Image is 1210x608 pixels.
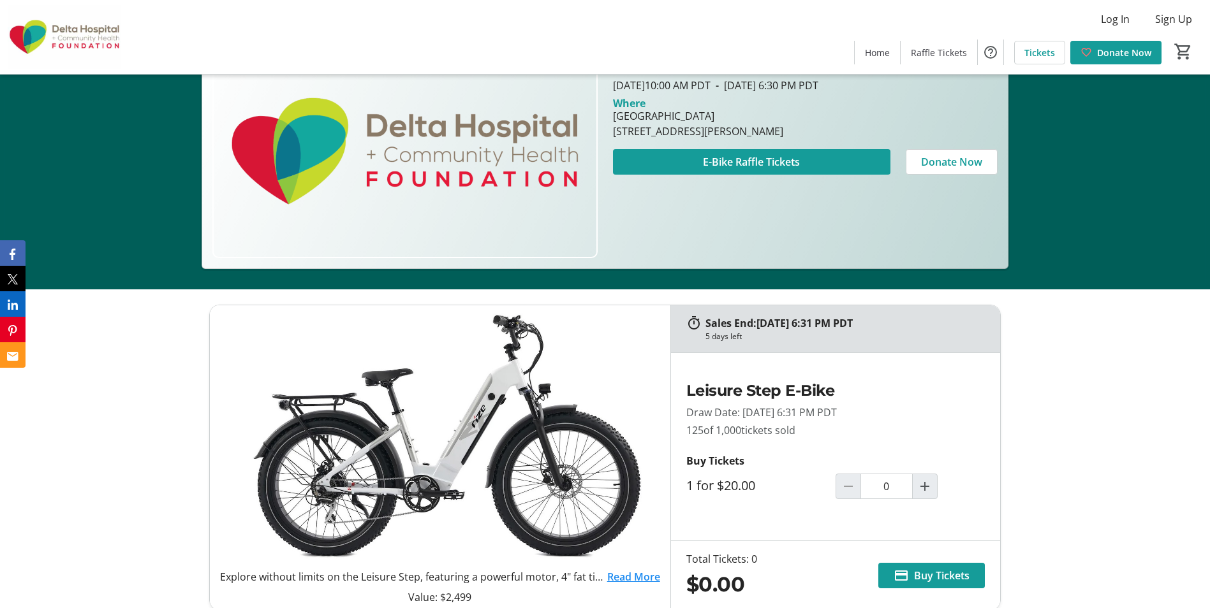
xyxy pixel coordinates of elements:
img: Delta Hospital and Community Health Foundation's Logo [8,5,121,69]
button: Help [978,40,1003,65]
span: - [711,78,724,92]
div: [STREET_ADDRESS][PERSON_NAME] [613,124,783,139]
span: Raffle Tickets [911,46,967,59]
div: Where [613,98,646,108]
p: Draw Date: [DATE] 6:31 PM PDT [686,405,985,420]
span: Log In [1101,11,1130,27]
button: Cart [1172,40,1195,63]
div: $0.00 [686,569,757,600]
span: Donate Now [921,154,982,170]
img: Campaign CTA Media Photo [212,42,597,258]
button: Sign Up [1145,9,1202,29]
button: E-Bike Raffle Tickets [613,149,890,175]
p: 125 tickets sold [686,423,985,438]
button: Log In [1091,9,1140,29]
label: 1 for $20.00 [686,478,755,493]
div: Total Tickets: 0 [686,551,757,567]
span: [DATE] 6:31 PM PDT [756,316,853,330]
img: Leisure Step E-Bike [210,305,670,564]
span: Home [865,46,890,59]
span: E-Bike Raffle Tickets [703,154,800,170]
span: Donate Now [1097,46,1151,59]
button: Donate Now [906,149,998,175]
button: Buy Tickets [878,563,985,588]
span: Buy Tickets [914,568,970,583]
span: Tickets [1024,46,1055,59]
div: [GEOGRAPHIC_DATA] [613,108,783,124]
a: Read More [607,569,660,584]
strong: Buy Tickets [686,454,744,468]
span: [DATE] 6:30 PM PDT [711,78,818,92]
p: Explore without limits on the Leisure Step, featuring a powerful motor, 4" fat tires, and a step-... [220,569,607,584]
span: [DATE] 10:00 AM PDT [613,78,711,92]
a: Raffle Tickets [901,41,977,64]
a: Tickets [1014,41,1065,64]
span: Sales End: [705,316,756,330]
span: of 1,000 [704,423,741,437]
a: Donate Now [1070,41,1162,64]
button: Increment by one [913,474,937,498]
p: Value: $2,499 [220,590,660,605]
div: 5 days left [705,331,742,342]
span: Sign Up [1155,11,1192,27]
h2: Leisure Step E-Bike [686,379,985,402]
a: Home [855,41,900,64]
